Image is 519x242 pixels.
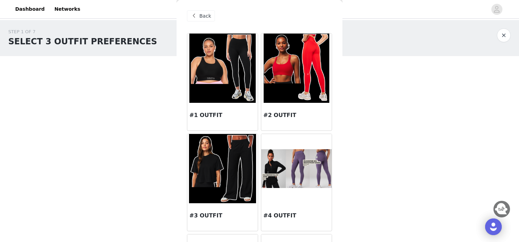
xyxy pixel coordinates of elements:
[199,12,211,20] span: Back
[485,218,502,235] div: Open Intercom Messenger
[264,34,329,103] img: #2 OUTFIT
[189,111,256,119] h3: #1 OUTFIT
[189,134,256,203] img: #3 OUTFIT
[189,34,256,103] img: #1 OUTFIT
[8,35,157,48] h1: SELECT 3 OUTFIT PREFERENCES
[189,212,256,220] h3: #3 OUTFIT
[8,28,157,35] div: STEP 1 OF 7
[50,1,84,17] a: Networks
[263,212,330,220] h3: #4 OUTFIT
[493,4,500,15] div: avatar
[261,149,332,188] img: #4 OUTFIT
[11,1,49,17] a: Dashboard
[263,111,330,119] h3: #2 OUTFIT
